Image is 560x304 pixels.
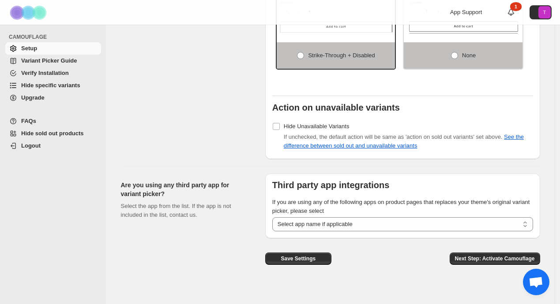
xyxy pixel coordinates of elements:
a: Upgrade [5,92,101,104]
span: None [462,52,476,59]
span: Strike-through + Disabled [308,52,375,59]
a: Open chat [523,269,549,295]
span: Save Settings [281,255,316,262]
a: Hide sold out products [5,127,101,140]
img: Camouflage [7,0,51,25]
h2: Are you using any third party app for variant picker? [121,181,251,198]
span: Avatar with initials T [538,6,551,19]
span: Hide specific variants [21,82,80,89]
span: Logout [21,142,41,149]
span: If you are using any of the following apps on product pages that replaces your theme's original v... [272,199,530,214]
a: Hide specific variants [5,79,101,92]
button: Save Settings [265,252,331,265]
a: Logout [5,140,101,152]
span: Variant Picker Guide [21,57,77,64]
text: T [543,10,546,15]
button: Next Step: Activate Camouflage [450,252,540,265]
span: Select the app from the list. If the app is not included in the list, contact us. [121,203,231,218]
span: FAQs [21,118,36,124]
b: Action on unavailable variants [272,103,400,112]
b: Third party app integrations [272,180,390,190]
span: Hide Unavailable Variants [284,123,350,130]
a: 1 [507,8,515,17]
a: Verify Installation [5,67,101,79]
span: App Support [450,9,482,15]
button: Avatar with initials T [530,5,552,19]
span: Hide sold out products [21,130,84,137]
span: Next Step: Activate Camouflage [455,255,535,262]
div: 1 [510,2,522,11]
span: Upgrade [21,94,45,101]
span: CAMOUFLAGE [9,33,101,41]
span: Setup [21,45,37,52]
span: If unchecked, the default action will be same as 'action on sold out variants' set above. [284,133,524,149]
a: FAQs [5,115,101,127]
a: Setup [5,42,101,55]
a: Variant Picker Guide [5,55,101,67]
span: Verify Installation [21,70,69,76]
